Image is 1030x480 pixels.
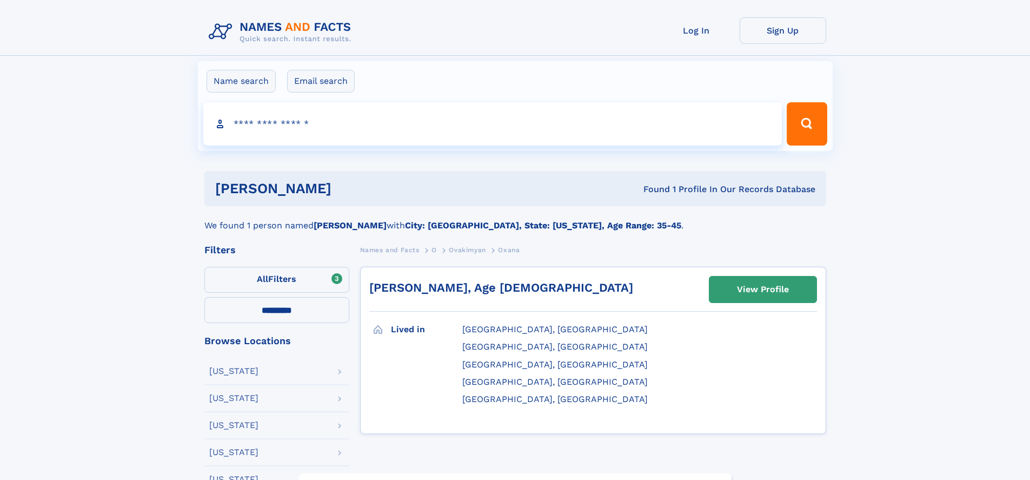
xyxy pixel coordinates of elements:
a: Sign Up [740,17,826,44]
button: Search Button [787,102,827,146]
h1: [PERSON_NAME] [215,182,488,195]
input: search input [203,102,782,146]
span: [GEOGRAPHIC_DATA], [GEOGRAPHIC_DATA] [462,377,648,387]
span: [GEOGRAPHIC_DATA], [GEOGRAPHIC_DATA] [462,359,648,370]
div: Browse Locations [204,336,349,346]
div: View Profile [737,277,789,302]
label: Email search [287,70,355,93]
a: View Profile [709,277,816,303]
img: Logo Names and Facts [204,17,360,47]
a: Log In [653,17,740,44]
b: City: [GEOGRAPHIC_DATA], State: [US_STATE], Age Range: 35-45 [405,220,681,231]
span: Oxana [498,246,520,254]
div: Filters [204,245,349,255]
div: [US_STATE] [209,448,258,457]
label: Filters [204,267,349,293]
span: O [431,246,437,254]
span: Ovakimyan [449,246,486,254]
a: Names and Facts [360,243,420,257]
div: [US_STATE] [209,421,258,430]
div: Found 1 Profile In Our Records Database [487,183,815,195]
span: All [257,274,268,284]
h3: Lived in [391,320,462,339]
a: Ovakimyan [449,243,486,257]
span: [GEOGRAPHIC_DATA], [GEOGRAPHIC_DATA] [462,324,648,334]
b: [PERSON_NAME] [314,220,387,231]
div: [US_STATE] [209,394,258,403]
div: We found 1 person named with . [204,206,826,232]
span: [GEOGRAPHIC_DATA], [GEOGRAPHIC_DATA] [462,394,648,404]
a: [PERSON_NAME], Age [DEMOGRAPHIC_DATA] [369,281,633,294]
span: [GEOGRAPHIC_DATA], [GEOGRAPHIC_DATA] [462,341,648,352]
label: Name search [207,70,276,93]
a: O [431,243,437,257]
div: [US_STATE] [209,367,258,376]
